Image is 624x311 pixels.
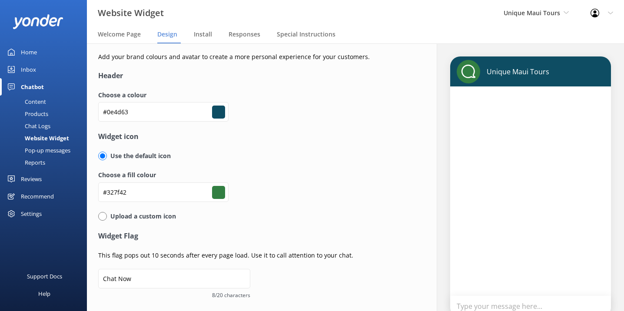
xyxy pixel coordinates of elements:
p: Use the default icon [107,151,171,161]
a: Content [5,96,87,108]
span: Unique Maui Tours [504,9,560,17]
h4: Widget Flag [98,231,403,242]
a: Chat Logs [5,120,87,132]
span: Install [194,30,212,39]
div: Help [38,285,50,302]
a: Pop-up messages [5,144,87,156]
label: Choose a fill colour [98,170,403,180]
div: Reports [5,156,45,169]
div: Home [21,43,37,61]
h4: Widget icon [98,131,403,142]
p: Unique Maui Tours [480,67,549,76]
span: Responses [229,30,260,39]
div: Chat Logs [5,120,50,132]
div: Settings [21,205,42,222]
a: Products [5,108,87,120]
a: Website Widget [5,132,87,144]
p: Upload a custom icon [107,212,176,221]
div: Chatbot [21,78,44,96]
h3: Website Widget [98,6,164,20]
img: yonder-white-logo.png [13,14,63,29]
div: Reviews [21,170,42,188]
div: Support Docs [27,268,62,285]
p: This flag pops out 10 seconds after every page load. Use it to call attention to your chat. [98,251,403,260]
div: Recommend [21,188,54,205]
h4: Header [98,70,403,82]
div: Content [5,96,46,108]
div: Pop-up messages [5,144,70,156]
a: Reports [5,156,87,169]
div: Products [5,108,48,120]
div: Inbox [21,61,36,78]
div: Website Widget [5,132,69,144]
input: Chat [98,269,250,288]
span: 8/20 characters [98,291,250,299]
span: Welcome Page [98,30,141,39]
label: Choose a colour [98,90,403,100]
p: Add your brand colours and avatar to create a more personal experience for your customers. [98,52,403,62]
span: Special Instructions [277,30,335,39]
span: Design [157,30,177,39]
